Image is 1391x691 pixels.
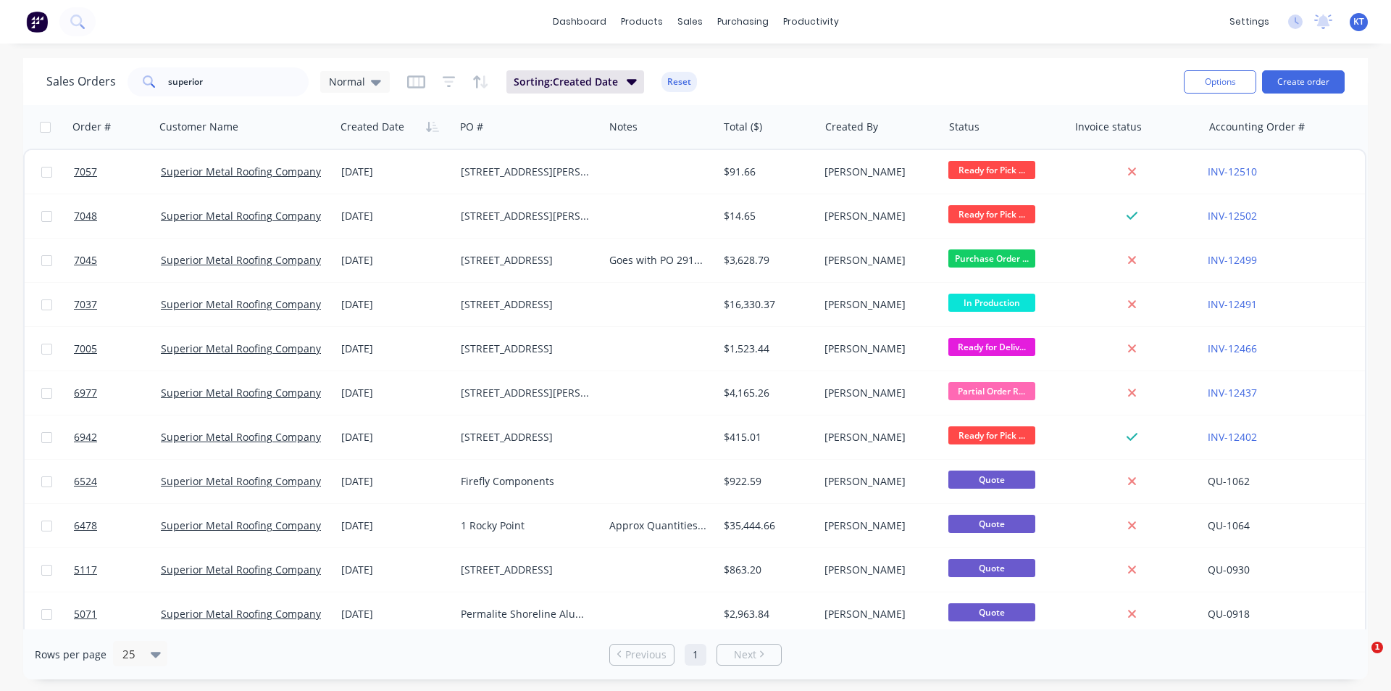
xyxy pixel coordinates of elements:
[1342,642,1377,676] iframe: Intercom live chat
[1208,563,1250,576] a: QU-0930
[1208,474,1250,488] a: QU-1062
[168,67,309,96] input: Search...
[614,11,670,33] div: products
[724,518,809,533] div: $35,444.66
[776,11,846,33] div: productivity
[74,504,161,547] a: 6478
[74,474,97,489] span: 6524
[461,209,591,223] div: [STREET_ADDRESS][PERSON_NAME]
[948,426,1035,444] span: Ready for Pick ...
[329,74,365,89] span: Normal
[710,11,776,33] div: purchasing
[1075,120,1142,134] div: Invoice status
[74,239,161,282] a: 7045
[824,474,931,489] div: [PERSON_NAME]
[74,563,97,577] span: 5117
[161,165,356,178] a: Superior Metal Roofing Company Pty Ltd
[661,72,697,92] button: Reset
[1222,11,1277,33] div: settings
[74,592,161,636] a: 5071
[1209,120,1305,134] div: Accounting Order #
[461,165,591,179] div: [STREET_ADDRESS][PERSON_NAME]
[948,294,1035,312] span: In Production
[1208,386,1257,400] a: INV-12437
[161,430,356,444] a: Superior Metal Roofing Company Pty Ltd
[825,120,878,134] div: Created By
[724,209,809,223] div: $14.65
[948,249,1035,268] span: Purchase Order ...
[341,563,449,577] div: [DATE]
[1371,642,1383,653] span: 1
[685,644,706,666] a: Page 1 is your current page
[514,75,618,89] span: Sorting: Created Date
[461,297,591,312] div: [STREET_ADDRESS]
[824,607,931,621] div: [PERSON_NAME]
[35,647,106,662] span: Rows per page
[670,11,710,33] div: sales
[460,120,483,134] div: PO #
[1208,430,1257,444] a: INV-12402
[824,342,931,356] div: [PERSON_NAME]
[1208,607,1250,621] a: QU-0918
[26,11,48,33] img: Factory
[1208,518,1250,532] a: QU-1064
[72,120,111,134] div: Order #
[824,209,931,223] div: [PERSON_NAME]
[341,120,404,134] div: Created Date
[341,342,449,356] div: [DATE]
[948,205,1035,223] span: Ready for Pick ...
[949,120,979,134] div: Status
[161,607,356,621] a: Superior Metal Roofing Company Pty Ltd
[724,120,762,134] div: Total ($)
[724,253,809,268] div: $3,628.79
[341,430,449,444] div: [DATE]
[461,253,591,268] div: [STREET_ADDRESS]
[161,474,356,488] a: Superior Metal Roofing Company Pty Ltd
[161,386,356,400] a: Superior Metal Roofing Company Pty Ltd
[74,194,161,238] a: 7048
[609,253,706,268] div: Goes with PO 2915 and 2914
[74,327,161,371] a: 7005
[603,644,788,666] ul: Pagination
[1208,209,1257,223] a: INV-12502
[948,161,1035,179] span: Ready for Pick ...
[824,518,931,533] div: [PERSON_NAME]
[74,607,97,621] span: 5071
[341,297,449,312] div: [DATE]
[824,386,931,400] div: [PERSON_NAME]
[161,563,356,576] a: Superior Metal Roofing Company Pty Ltd
[948,515,1035,533] span: Quote
[74,460,161,503] a: 6524
[948,338,1035,356] span: Ready for Deliv...
[724,342,809,356] div: $1,523.44
[717,647,781,662] a: Next page
[625,647,667,662] span: Previous
[74,283,161,326] a: 7037
[824,253,931,268] div: [PERSON_NAME]
[74,371,161,415] a: 6977
[341,518,449,533] div: [DATE]
[159,120,238,134] div: Customer Name
[341,386,449,400] div: [DATE]
[74,297,97,312] span: 7037
[1184,70,1256,94] button: Options
[46,75,116,88] h1: Sales Orders
[461,430,591,444] div: [STREET_ADDRESS]
[610,647,674,662] a: Previous page
[724,607,809,621] div: $2,963.84
[1208,253,1257,267] a: INV-12499
[734,647,756,662] span: Next
[341,209,449,223] div: [DATE]
[461,474,591,489] div: Firefly Components
[506,70,644,94] button: Sorting:Created Date
[724,297,809,312] div: $16,330.37
[546,11,614,33] a: dashboard
[74,165,97,179] span: 7057
[74,430,97,444] span: 6942
[74,342,97,356] span: 7005
[948,471,1035,489] span: Quote
[724,165,809,179] div: $91.66
[1353,15,1364,28] span: KT
[74,518,97,533] span: 6478
[1208,342,1257,355] a: INV-12466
